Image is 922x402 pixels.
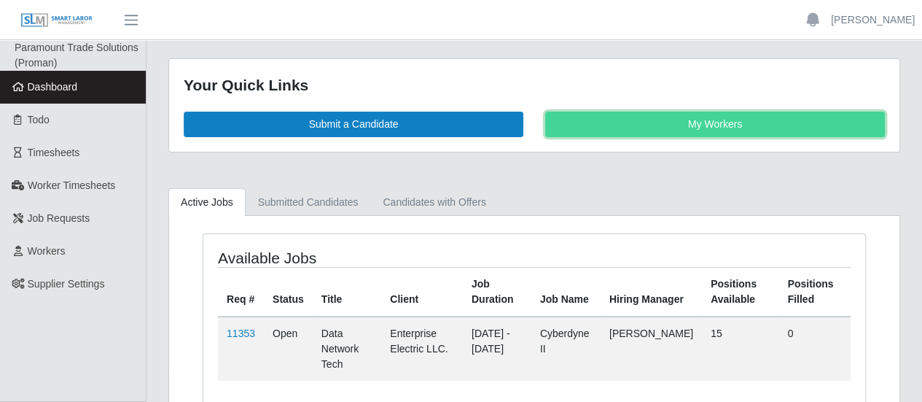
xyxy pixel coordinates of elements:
span: Paramount Trade Solutions (Proman) [15,42,138,69]
th: Positions Available [702,267,778,317]
span: Dashboard [28,81,78,93]
h4: Available Jobs [218,249,469,267]
span: Worker Timesheets [28,179,115,191]
a: Submit a Candidate [184,112,523,137]
a: Candidates with Offers [370,188,498,217]
a: [PERSON_NAME] [831,12,915,28]
img: SLM Logo [20,12,93,28]
th: Client [381,267,463,317]
td: Data Network Tech [313,317,381,381]
a: Submitted Candidates [246,188,371,217]
td: Cyberdyne II [531,317,601,381]
th: Job Name [531,267,601,317]
td: [PERSON_NAME] [601,317,702,381]
a: 11353 [227,328,255,339]
th: Req # [218,267,264,317]
span: Supplier Settings [28,278,105,290]
span: Timesheets [28,147,80,158]
a: Active Jobs [168,188,246,217]
td: 0 [778,317,851,381]
td: Open [264,317,313,381]
span: Todo [28,114,50,125]
td: Enterprise Electric LLC. [381,317,463,381]
th: Status [264,267,313,317]
th: Title [313,267,381,317]
span: Job Requests [28,212,90,224]
td: 15 [702,317,778,381]
th: Positions Filled [778,267,851,317]
th: Hiring Manager [601,267,702,317]
span: Workers [28,245,66,257]
td: [DATE] - [DATE] [463,317,531,381]
th: Job Duration [463,267,531,317]
div: Your Quick Links [184,74,885,97]
a: My Workers [545,112,885,137]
